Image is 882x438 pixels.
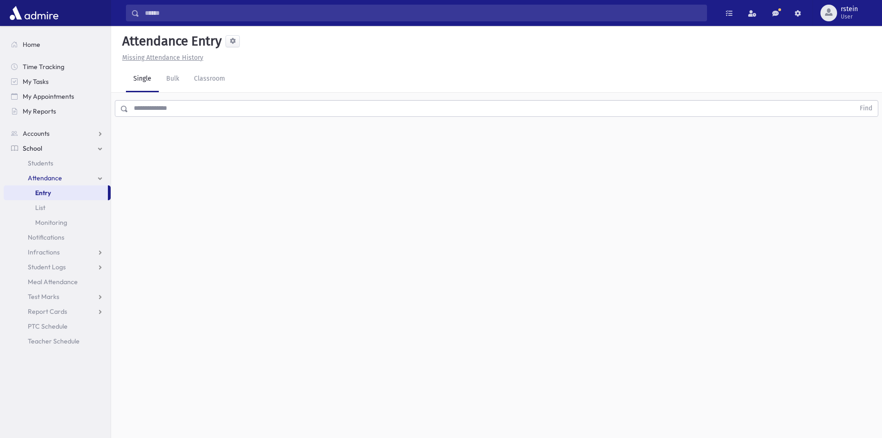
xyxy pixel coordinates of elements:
span: User [841,13,858,20]
a: List [4,200,111,215]
span: Student Logs [28,263,66,271]
span: rstein [841,6,858,13]
a: PTC Schedule [4,319,111,334]
span: Test Marks [28,292,59,301]
u: Missing Attendance History [122,54,203,62]
span: My Tasks [23,77,49,86]
a: Missing Attendance History [119,54,203,62]
a: Bulk [159,66,187,92]
span: Attendance [28,174,62,182]
a: My Reports [4,104,111,119]
a: Student Logs [4,260,111,274]
span: Notifications [28,233,64,241]
a: Home [4,37,111,52]
span: List [35,203,45,212]
a: Teacher Schedule [4,334,111,349]
span: School [23,144,42,152]
a: Infractions [4,245,111,260]
span: My Reports [23,107,56,115]
a: Meal Attendance [4,274,111,289]
span: Monitoring [35,218,67,227]
a: Single [126,66,159,92]
span: Accounts [23,129,50,138]
a: Notifications [4,230,111,245]
span: Teacher Schedule [28,337,80,345]
span: Students [28,159,53,167]
a: Classroom [187,66,232,92]
span: Meal Attendance [28,278,78,286]
a: School [4,141,111,156]
img: AdmirePro [7,4,61,22]
span: Home [23,40,40,49]
span: Entry [35,189,51,197]
span: Time Tracking [23,63,64,71]
a: Report Cards [4,304,111,319]
a: Time Tracking [4,59,111,74]
button: Find [854,101,878,116]
a: My Tasks [4,74,111,89]
span: Infractions [28,248,60,256]
h5: Attendance Entry [119,33,222,49]
a: Students [4,156,111,171]
a: Accounts [4,126,111,141]
input: Search [139,5,707,21]
a: Monitoring [4,215,111,230]
span: Report Cards [28,307,67,316]
a: Entry [4,185,108,200]
span: My Appointments [23,92,74,101]
a: Test Marks [4,289,111,304]
span: PTC Schedule [28,322,68,330]
a: Attendance [4,171,111,185]
a: My Appointments [4,89,111,104]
